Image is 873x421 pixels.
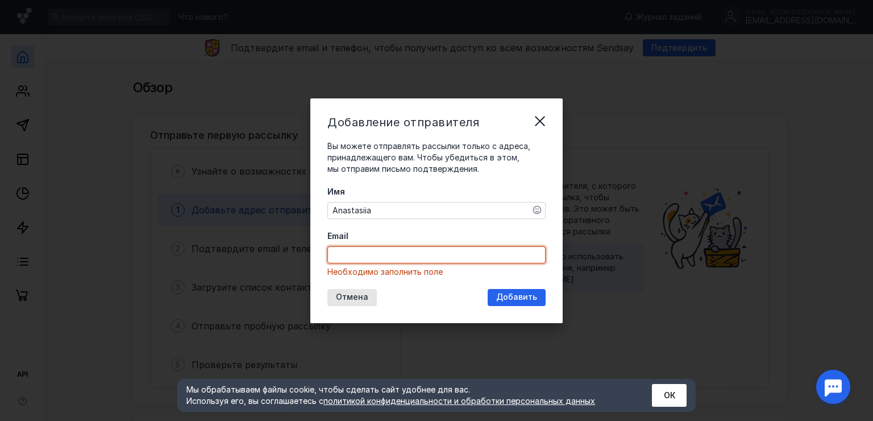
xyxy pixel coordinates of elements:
[496,292,537,302] span: Добавить
[328,203,545,218] textarea: Anastasiia
[327,186,345,197] span: Имя
[327,115,479,129] span: Добавление отправителя
[327,289,377,306] button: Отмена
[327,141,530,174] span: Вы можете отправлять рассылки только с адреса, принадлежащего вам. Чтобы убедиться в этом, мы отп...
[186,384,624,407] div: Мы обрабатываем файлы cookie, чтобы сделать сайт удобнее для вас. Используя его, вы соглашаетесь c
[336,292,368,302] span: Отмена
[327,266,546,278] div: Необходимо заполнить поле
[488,289,546,306] button: Добавить
[652,384,687,407] button: ОК
[323,396,595,406] a: политикой конфиденциальности и обработки персональных данных
[327,230,348,242] span: Email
